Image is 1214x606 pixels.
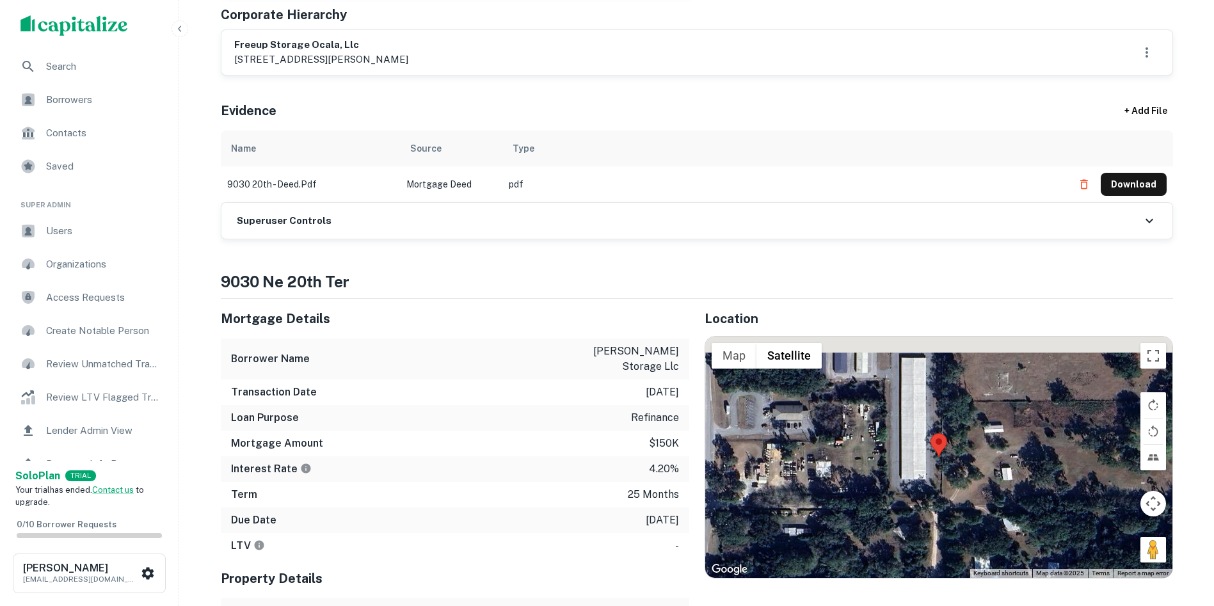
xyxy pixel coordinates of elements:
[15,485,144,507] span: Your trial has ended. to upgrade.
[10,118,168,148] a: Contacts
[1092,570,1110,577] a: Terms (opens in new tab)
[502,131,1066,166] th: Type
[65,470,96,481] div: TRIAL
[221,309,689,328] h5: Mortgage Details
[221,569,689,588] h5: Property Details
[1117,570,1169,577] a: Report a map error
[10,151,168,182] a: Saved
[221,270,1173,293] h4: 9030 ne 20th ter
[564,344,679,374] p: [PERSON_NAME] storage llc
[675,538,679,554] p: -
[1150,463,1214,524] iframe: Chat Widget
[502,166,1066,202] td: pdf
[221,166,400,202] td: 9030 20th - deed.pdf
[10,382,168,413] a: Review LTV Flagged Transactions
[649,461,679,477] p: 4.20%
[1140,537,1166,562] button: Drag Pegman onto the map to open Street View
[708,561,751,578] img: Google
[221,131,400,166] th: Name
[513,141,534,156] div: Type
[705,309,1173,328] h5: Location
[20,15,128,36] img: capitalize-logo.png
[15,468,60,484] a: SoloPlan
[46,223,161,239] span: Users
[712,343,756,369] button: Show street map
[46,456,161,472] span: Borrower Info Requests
[1140,419,1166,444] button: Rotate map counterclockwise
[221,101,276,120] h5: Evidence
[628,487,679,502] p: 25 months
[46,356,161,372] span: Review Unmatched Transactions
[1101,100,1191,123] div: + Add File
[92,485,134,495] a: Contact us
[1073,174,1096,195] button: Delete file
[10,216,168,246] a: Users
[10,84,168,115] a: Borrowers
[1140,491,1166,516] button: Map camera controls
[23,573,138,585] p: [EMAIL_ADDRESS][DOMAIN_NAME]
[46,323,161,339] span: Create Notable Person
[631,410,679,426] p: refinance
[231,513,276,528] h6: Due Date
[231,538,265,554] h6: LTV
[1036,570,1084,577] span: Map data ©2025
[649,436,679,451] p: $150k
[46,92,161,108] span: Borrowers
[231,461,312,477] h6: Interest Rate
[231,410,299,426] h6: Loan Purpose
[10,315,168,346] a: Create Notable Person
[46,423,161,438] span: Lender Admin View
[756,343,822,369] button: Show satellite imagery
[973,569,1028,578] button: Keyboard shortcuts
[46,257,161,272] span: Organizations
[1101,173,1167,196] button: Download
[231,141,256,156] div: Name
[300,463,312,474] svg: The interest rates displayed on the website are for informational purposes only and may be report...
[17,520,116,529] span: 0 / 10 Borrower Requests
[400,166,502,202] td: Mortgage Deed
[1140,343,1166,369] button: Toggle fullscreen view
[23,563,138,573] h6: [PERSON_NAME]
[231,487,257,502] h6: Term
[46,290,161,305] span: Access Requests
[234,38,408,52] h6: freeup storage ocala, llc
[1140,445,1166,470] button: Tilt map
[13,554,166,593] button: [PERSON_NAME][EMAIL_ADDRESS][DOMAIN_NAME]
[10,415,168,446] a: Lender Admin View
[10,349,168,379] a: Review Unmatched Transactions
[10,449,168,479] a: Borrower Info Requests
[221,5,347,24] h5: Corporate Hierarchy
[221,131,1173,202] div: scrollable content
[237,214,331,228] h6: Superuser Controls
[253,539,265,551] svg: LTVs displayed on the website are for informational purposes only and may be reported incorrectly...
[10,51,168,82] a: Search
[1140,392,1166,418] button: Rotate map clockwise
[10,184,168,216] li: Super Admin
[46,59,161,74] span: Search
[46,390,161,405] span: Review LTV Flagged Transactions
[10,282,168,313] div: Access Requests
[231,351,310,367] h6: Borrower Name
[10,249,168,280] a: Organizations
[646,513,679,528] p: [DATE]
[46,159,161,174] span: Saved
[234,52,408,67] p: [STREET_ADDRESS][PERSON_NAME]
[400,131,502,166] th: Source
[46,125,161,141] span: Contacts
[646,385,679,400] p: [DATE]
[410,141,442,156] div: Source
[231,436,323,451] h6: Mortgage Amount
[15,470,60,482] strong: Solo Plan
